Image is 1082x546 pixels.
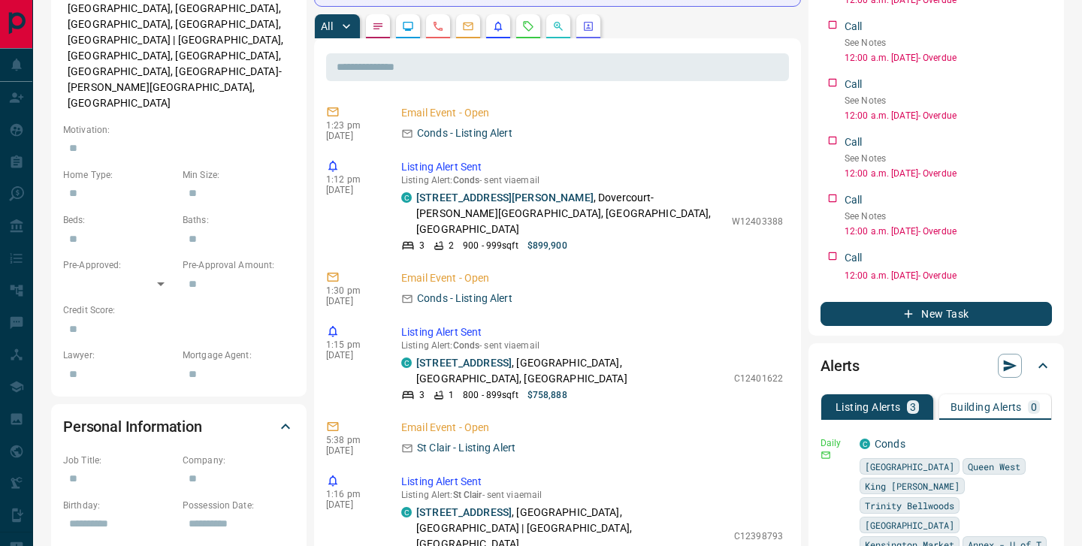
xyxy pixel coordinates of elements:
[432,20,444,32] svg: Calls
[875,438,905,450] a: Conds
[326,285,379,296] p: 1:30 pm
[417,125,512,141] p: Conds - Listing Alert
[860,439,870,449] div: condos.ca
[326,185,379,195] p: [DATE]
[416,190,724,237] p: , Dovercourt-[PERSON_NAME][GEOGRAPHIC_DATA], [GEOGRAPHIC_DATA], [GEOGRAPHIC_DATA]
[326,174,379,185] p: 1:12 pm
[183,258,295,272] p: Pre-Approval Amount:
[821,302,1052,326] button: New Task
[63,454,175,467] p: Job Title:
[821,450,831,460] svg: Email
[865,478,960,493] span: King [PERSON_NAME]
[845,167,1052,180] p: 12:00 a.m. [DATE] - Overdue
[326,489,379,499] p: 1:16 pm
[326,435,379,445] p: 5:38 pm
[449,388,454,402] p: 1
[492,20,504,32] svg: Listing Alerts
[845,51,1052,65] p: 12:00 a.m. [DATE] - Overdue
[734,372,783,385] p: C12401622
[417,440,515,456] p: St Clair - Listing Alert
[326,120,379,131] p: 1:23 pm
[910,402,916,412] p: 3
[836,402,901,412] p: Listing Alerts
[401,420,783,436] p: Email Event - Open
[401,507,412,517] div: condos.ca
[63,258,175,272] p: Pre-Approved:
[401,270,783,286] p: Email Event - Open
[449,239,454,252] p: 2
[951,402,1022,412] p: Building Alerts
[416,355,727,387] p: , [GEOGRAPHIC_DATA], [GEOGRAPHIC_DATA], [GEOGRAPHIC_DATA]
[582,20,594,32] svg: Agent Actions
[401,490,783,500] p: Listing Alert : - sent via email
[63,415,202,439] h2: Personal Information
[419,239,425,252] p: 3
[845,77,863,92] p: Call
[527,388,567,402] p: $758,888
[453,175,480,186] span: Conds
[821,436,851,450] p: Daily
[865,459,954,474] span: [GEOGRAPHIC_DATA]
[821,354,860,378] h2: Alerts
[183,454,295,467] p: Company:
[845,192,863,208] p: Call
[372,20,384,32] svg: Notes
[845,152,1052,165] p: See Notes
[463,239,518,252] p: 900 - 999 sqft
[453,340,480,351] span: Conds
[326,296,379,306] p: [DATE]
[326,350,379,360] p: [DATE]
[732,215,783,228] p: W12403388
[865,498,954,513] span: Trinity Bellwoods
[63,303,295,317] p: Credit Score:
[401,105,783,121] p: Email Event - Open
[401,474,783,490] p: Listing Alert Sent
[183,499,295,512] p: Possession Date:
[821,348,1052,384] div: Alerts
[453,490,482,500] span: St Clair
[463,388,518,402] p: 800 - 899 sqft
[845,269,1052,282] p: 12:00 a.m. [DATE] - Overdue
[416,506,512,518] a: [STREET_ADDRESS]
[183,213,295,227] p: Baths:
[462,20,474,32] svg: Emails
[845,94,1052,107] p: See Notes
[402,20,414,32] svg: Lead Browsing Activity
[845,109,1052,122] p: 12:00 a.m. [DATE] - Overdue
[865,517,954,532] span: [GEOGRAPHIC_DATA]
[401,192,412,203] div: condos.ca
[522,20,534,32] svg: Requests
[845,225,1052,238] p: 12:00 a.m. [DATE] - Overdue
[63,409,295,445] div: Personal Information
[417,291,512,306] p: Conds - Listing Alert
[419,388,425,402] p: 3
[183,348,295,362] p: Mortgage Agent:
[321,21,333,32] p: All
[552,20,564,32] svg: Opportunities
[63,123,295,137] p: Motivation:
[401,340,783,351] p: Listing Alert : - sent via email
[326,339,379,350] p: 1:15 pm
[845,36,1052,50] p: See Notes
[326,131,379,141] p: [DATE]
[734,529,783,543] p: C12398793
[845,134,863,150] p: Call
[845,210,1052,223] p: See Notes
[401,159,783,175] p: Listing Alert Sent
[63,213,175,227] p: Beds:
[416,357,512,369] a: [STREET_ADDRESS]
[63,499,175,512] p: Birthday:
[845,250,863,266] p: Call
[401,175,783,186] p: Listing Alert : - sent via email
[183,168,295,182] p: Min Size:
[527,239,567,252] p: $899,900
[401,357,412,368] div: condos.ca
[845,19,863,35] p: Call
[968,459,1020,474] span: Queen West
[416,192,594,204] a: [STREET_ADDRESS][PERSON_NAME]
[401,324,783,340] p: Listing Alert Sent
[1031,402,1037,412] p: 0
[326,499,379,510] p: [DATE]
[63,168,175,182] p: Home Type:
[63,348,175,362] p: Lawyer:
